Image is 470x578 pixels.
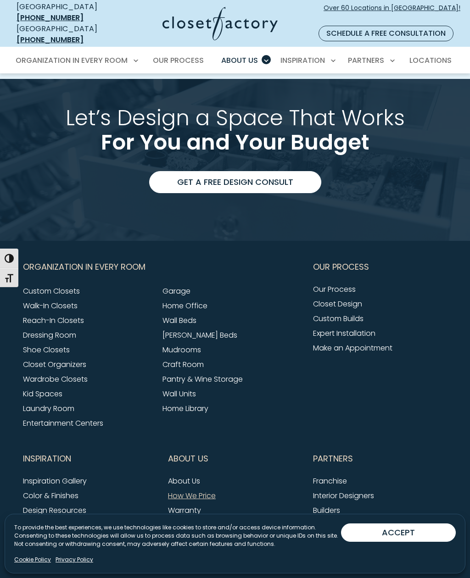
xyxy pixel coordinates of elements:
[313,505,340,516] a: Builders
[14,556,51,564] a: Cookie Policy
[162,359,204,370] a: Craft Room
[23,490,78,501] a: Color & Finishes
[221,55,258,66] span: About Us
[9,48,461,73] nav: Primary Menu
[153,55,204,66] span: Our Process
[23,300,78,311] a: Walk-In Closets
[23,476,87,486] a: Inspiration Gallery
[162,286,190,296] a: Garage
[313,313,364,324] a: Custom Builds
[23,286,80,296] a: Custom Closets
[319,26,453,41] a: Schedule a Free Consultation
[23,256,145,278] span: Organization in Every Room
[16,55,128,66] span: Organization in Every Room
[313,256,369,278] span: Our Process
[66,103,405,133] span: Let’s Design a Space That Works
[313,284,356,295] a: Our Process
[341,523,456,542] button: ACCEPT
[23,256,302,278] button: Footer Subnav Button - Organization in Every Room
[280,55,325,66] span: Inspiration
[162,7,278,40] img: Closet Factory Logo
[14,523,341,548] p: To provide the best experiences, we use technologies like cookies to store and/or access device i...
[313,490,374,501] a: Interior Designers
[23,418,103,428] a: Entertainment Centers
[162,315,196,326] a: Wall Beds
[313,343,392,353] a: Make an Appointment
[168,505,201,516] a: Warranty
[17,23,117,45] div: [GEOGRAPHIC_DATA]
[17,34,84,45] a: [PHONE_NUMBER]
[168,447,302,470] button: Footer Subnav Button - About Us
[23,403,74,414] a: Laundry Room
[313,447,353,470] span: Partners
[162,330,237,340] a: [PERSON_NAME] Beds
[23,389,62,399] a: Kid Spaces
[17,12,84,23] a: [PHONE_NUMBER]
[23,374,88,384] a: Wardrobe Closets
[23,315,84,326] a: Reach-In Closets
[56,556,93,564] a: Privacy Policy
[162,300,207,311] a: Home Office
[23,359,86,370] a: Closet Organizers
[313,299,362,309] a: Closet Design
[23,330,76,340] a: Dressing Room
[324,3,460,22] span: Over 60 Locations in [GEOGRAPHIC_DATA]!
[313,447,447,470] button: Footer Subnav Button - Partners
[313,256,447,278] button: Footer Subnav Button - Our Process
[313,476,347,486] a: Franchise
[162,345,201,355] a: Mudrooms
[313,328,375,339] a: Expert Installation
[17,1,117,23] div: [GEOGRAPHIC_DATA]
[23,345,70,355] a: Shoe Closets
[168,476,200,486] a: About Us
[162,374,243,384] a: Pantry & Wine Storage
[168,447,208,470] span: About Us
[409,55,452,66] span: Locations
[162,403,208,414] a: Home Library
[162,389,196,399] a: Wall Units
[23,447,71,470] span: Inspiration
[168,490,216,501] a: How We Price
[101,127,369,156] span: For You and Your Budget
[149,171,321,193] a: Get a Free Design Consult
[23,447,157,470] button: Footer Subnav Button - Inspiration
[348,55,384,66] span: Partners
[23,505,86,516] a: Design Resources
